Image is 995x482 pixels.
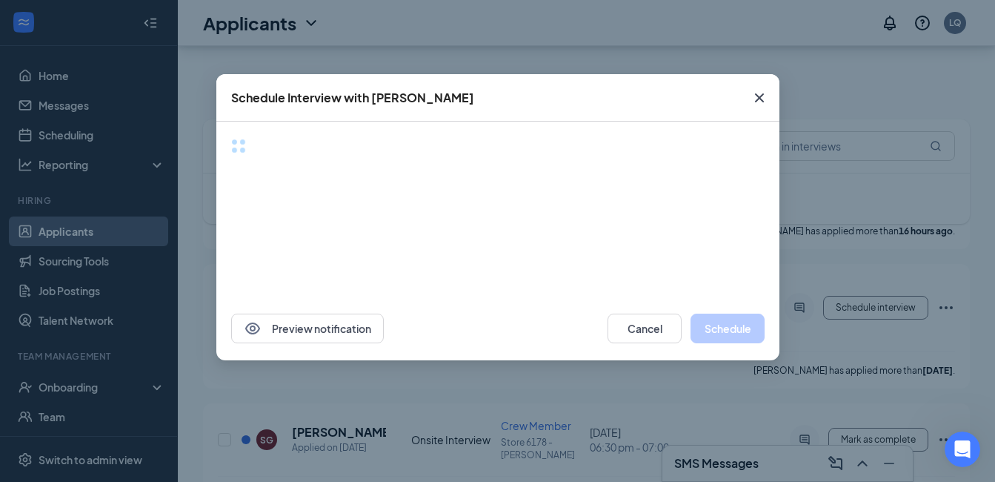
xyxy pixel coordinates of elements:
[751,89,768,107] svg: Cross
[690,314,765,343] button: Schedule
[231,314,384,343] button: EyePreview notification
[608,314,682,343] button: Cancel
[231,90,474,106] div: Schedule Interview with [PERSON_NAME]
[739,74,779,122] button: Close
[244,320,262,337] svg: Eye
[945,432,980,467] iframe: Intercom live chat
